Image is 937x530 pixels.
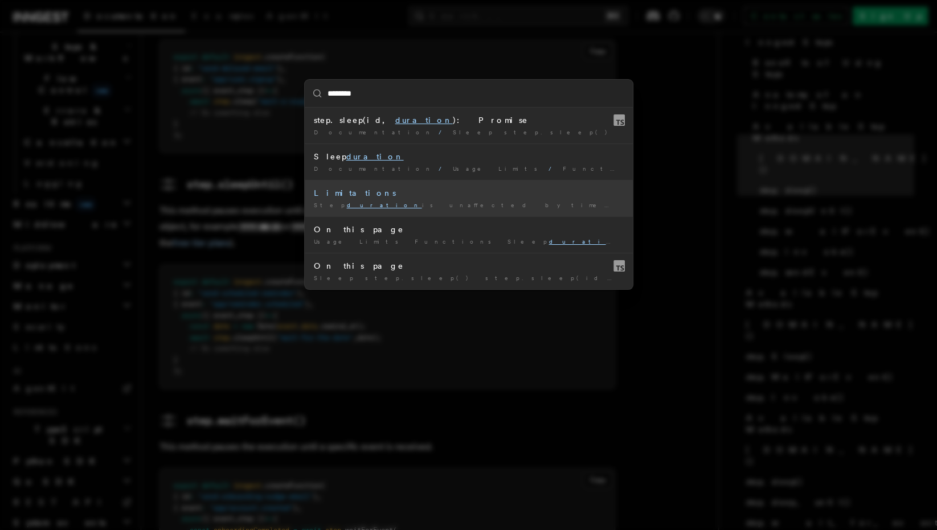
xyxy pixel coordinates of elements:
[563,165,646,172] span: Functions
[314,201,624,209] div: Step is unaffected by timeouts. For example, a 5 …
[453,165,544,172] span: Usage Limits
[453,129,615,135] span: Sleep step.sleep()
[549,165,558,172] span: /
[314,260,624,272] div: On this page
[314,274,624,282] div: Sleep step.sleep() step.sleep(id, ): Promise
[347,202,422,208] mark: duration
[314,114,624,126] div: step.sleep(id, ): Promise
[314,224,624,235] div: On this page
[314,187,624,199] div: Limitations
[314,129,434,135] span: Documentation
[549,238,624,245] mark: duration
[314,237,624,246] div: Usage Limits Functions Sleep Timeout Concurrency Upgradable Payload Size …
[314,151,624,162] div: Sleep
[346,152,404,161] mark: duration
[395,116,453,125] mark: duration
[439,165,448,172] span: /
[439,129,448,135] span: /
[314,165,434,172] span: Documentation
